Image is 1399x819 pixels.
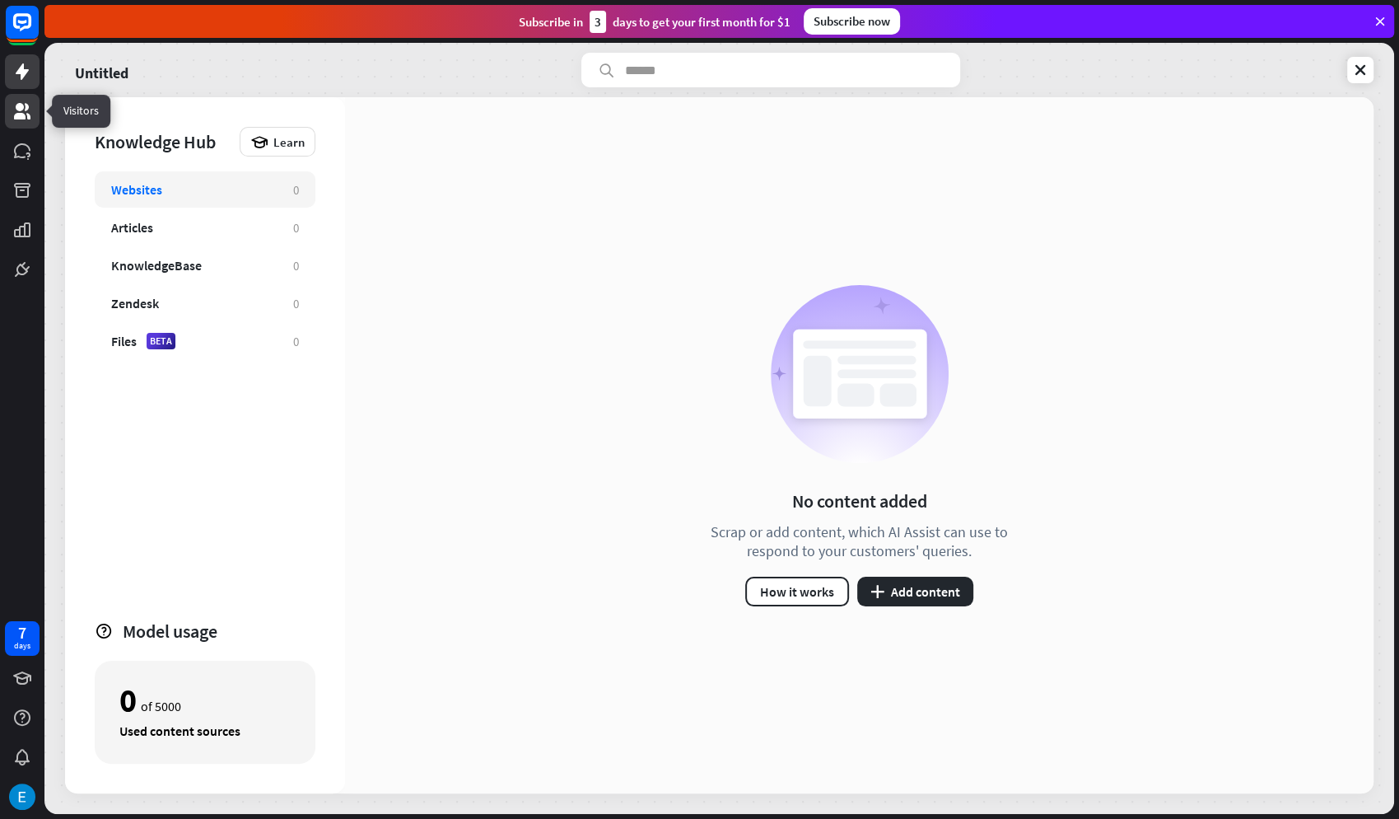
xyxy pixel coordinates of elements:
div: 0 [119,686,137,714]
div: 7 [18,625,26,640]
div: No content added [792,489,927,512]
div: Websites [111,181,162,198]
div: of 5000 [119,686,291,714]
div: BETA [147,333,175,349]
div: Used content sources [119,723,291,739]
button: How it works [745,577,849,606]
div: KnowledgeBase [111,257,202,274]
div: 0 [293,220,299,236]
div: Articles [111,219,153,236]
div: Subscribe in days to get your first month for $1 [519,11,790,33]
div: days [14,640,30,652]
div: Subscribe now [804,8,900,35]
button: Open LiveChat chat widget [13,7,63,56]
div: 0 [293,334,299,349]
span: Learn [273,134,305,150]
div: 3 [590,11,606,33]
button: plusAdd content [857,577,973,606]
div: Model usage [123,620,315,643]
div: Files [111,333,137,349]
div: 0 [293,296,299,311]
a: Untitled [75,53,128,87]
div: Scrap or add content, which AI Assist can use to respond to your customers' queries. [691,522,1028,560]
div: Zendesk [111,295,159,311]
div: 0 [293,182,299,198]
div: Knowledge Hub [95,130,231,153]
div: 0 [293,258,299,274]
a: 7 days [5,621,40,656]
i: plus [870,585,884,598]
